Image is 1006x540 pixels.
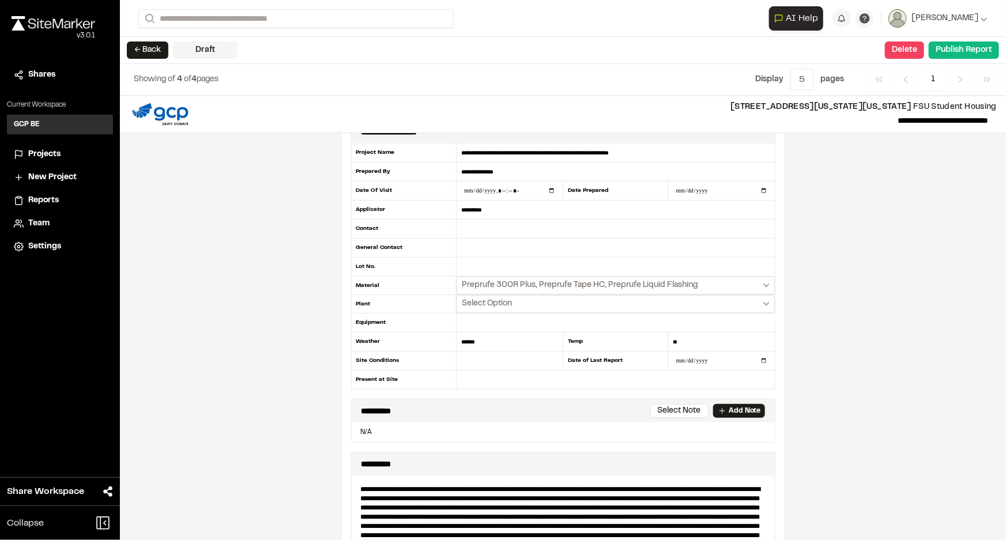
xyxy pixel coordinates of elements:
span: Collapse [7,516,44,530]
span: 4 [191,76,197,83]
img: file [129,100,191,128]
span: Share Workspace [7,485,84,499]
p: of pages [134,73,218,86]
button: 5 [790,69,813,90]
img: rebrand.png [12,16,95,31]
a: Settings [14,240,106,253]
div: Applicator [351,201,457,220]
span: AI Help [786,12,818,25]
div: Site Conditions [351,352,457,371]
span: Settings [28,240,61,253]
button: Publish Report [929,41,999,59]
span: New Project [28,171,77,184]
a: Projects [14,148,106,161]
p: N/A [356,427,770,437]
div: Material [351,277,457,295]
nav: Navigation [867,69,999,90]
span: Team [28,217,50,230]
div: Weather [351,333,457,352]
div: Project Name [351,144,457,163]
span: Shares [28,69,55,81]
button: Delete [885,41,924,59]
div: Date of Last Report [563,352,669,371]
span: [PERSON_NAME] [911,12,978,25]
div: Equipment [351,314,457,333]
button: Open AI Assistant [769,6,823,31]
span: Showing of [134,76,177,83]
a: Reports [14,194,106,207]
span: 1 [922,69,944,90]
div: Date Prepared [563,182,669,201]
button: Search [138,9,159,28]
span: 4 [177,76,182,83]
p: Current Workspace [7,100,113,110]
div: General Contact [351,239,457,258]
span: [STREET_ADDRESS][US_STATE][US_STATE] [730,104,911,111]
button: ← Back [127,41,168,59]
p: Add Note [729,406,761,416]
button: Select Note [650,404,709,418]
div: Date Of Visit [351,182,457,201]
div: Draft [173,41,238,59]
a: Team [14,217,106,230]
div: Open AI Assistant [769,6,828,31]
p: page s [820,73,844,86]
span: Select Option [462,298,512,309]
div: Lot No. [351,258,457,277]
h3: GCP BE [14,119,40,130]
div: Plant [351,295,457,314]
button: [PERSON_NAME] [888,9,988,28]
img: User [888,9,907,28]
a: New Project [14,171,106,184]
p: FSU Student Housing [200,101,997,114]
a: Shares [14,69,106,81]
div: Temp [563,333,669,352]
span: Projects [28,148,61,161]
button: Select date range [457,277,774,294]
button: Select date range [457,295,774,313]
div: Contact [351,220,457,239]
div: Present at Site [351,371,457,389]
span: Preprufe 300R Plus, Preprufe Tape HC, Preprufe Liquid Flashing [462,280,698,291]
span: Reports [28,194,59,207]
div: Prepared By [351,163,457,182]
div: Oh geez...please don't... [12,31,95,41]
p: Display [755,73,783,86]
